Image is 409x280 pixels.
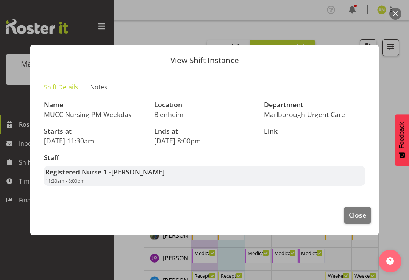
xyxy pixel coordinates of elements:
span: Feedback [398,122,405,148]
h3: Ends at [154,128,255,135]
span: Notes [90,82,107,92]
h3: Department [264,101,365,109]
img: help-xxl-2.png [386,257,394,265]
h3: Staff [44,154,365,162]
p: [DATE] 8:00pm [154,137,255,145]
span: 11:30am - 8:00pm [45,177,85,184]
strong: Registered Nurse 1 - [45,167,165,176]
span: Close [349,210,366,220]
p: Blenheim [154,110,255,118]
p: MUCC Nursing PM Weekday [44,110,145,118]
p: [DATE] 11:30am [44,137,145,145]
span: [PERSON_NAME] [111,167,165,176]
button: Feedback - Show survey [395,114,409,166]
p: View Shift Instance [38,56,371,64]
span: Shift Details [44,82,78,92]
h3: Location [154,101,255,109]
h3: Starts at [44,128,145,135]
button: Close [344,207,371,224]
p: Marlborough Urgent Care [264,110,365,118]
h3: Name [44,101,145,109]
h3: Link [264,128,365,135]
